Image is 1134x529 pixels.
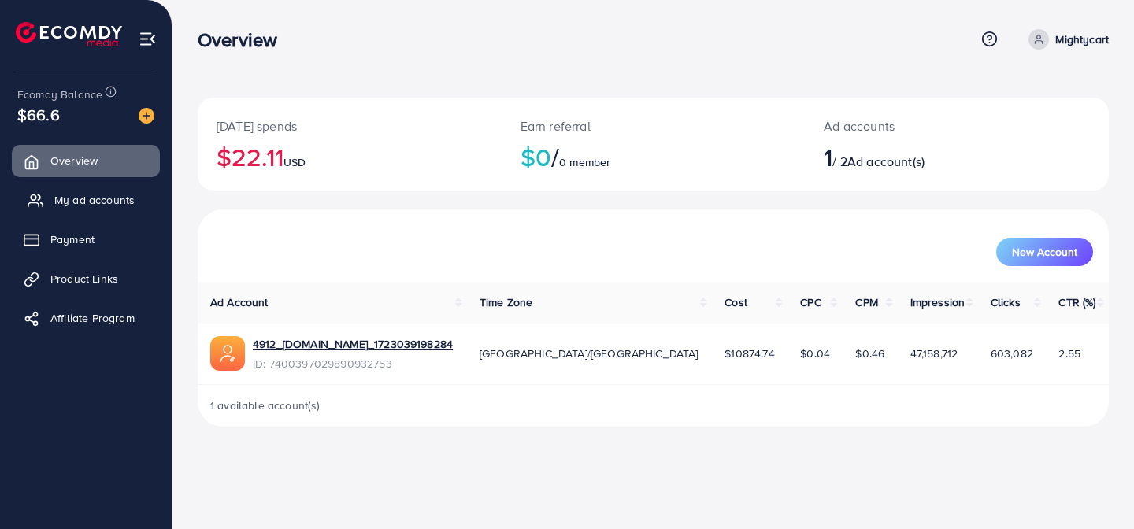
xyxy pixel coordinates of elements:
[12,302,160,334] a: Affiliate Program
[283,154,306,170] span: USD
[16,22,122,46] img: logo
[855,346,884,361] span: $0.46
[210,336,245,371] img: ic-ads-acc.e4c84228.svg
[210,398,321,413] span: 1 available account(s)
[253,356,453,372] span: ID: 7400397029890932753
[855,294,877,310] span: CPM
[847,153,925,170] span: Ad account(s)
[480,294,532,310] span: Time Zone
[521,142,787,172] h2: $0
[17,103,60,126] span: $66.6
[54,192,135,208] span: My ad accounts
[724,294,747,310] span: Cost
[1058,294,1095,310] span: CTR (%)
[17,87,102,102] span: Ecomdy Balance
[910,294,965,310] span: Impression
[824,117,1014,135] p: Ad accounts
[50,153,98,168] span: Overview
[12,184,160,216] a: My ad accounts
[12,263,160,294] a: Product Links
[559,154,610,170] span: 0 member
[824,139,832,175] span: 1
[996,238,1093,266] button: New Account
[217,117,483,135] p: [DATE] spends
[1012,246,1077,257] span: New Account
[800,346,830,361] span: $0.04
[1022,29,1109,50] a: Mightycart
[253,336,453,352] a: 4912_[DOMAIN_NAME]_1723039198284
[1055,30,1109,49] p: Mightycart
[800,294,821,310] span: CPC
[480,346,699,361] span: [GEOGRAPHIC_DATA]/[GEOGRAPHIC_DATA]
[217,142,483,172] h2: $22.11
[991,294,1021,310] span: Clicks
[1067,458,1122,517] iframe: Chat
[824,142,1014,172] h2: / 2
[50,231,94,247] span: Payment
[12,224,160,255] a: Payment
[50,271,118,287] span: Product Links
[991,346,1033,361] span: 603,082
[210,294,269,310] span: Ad Account
[1058,346,1080,361] span: 2.55
[910,346,958,361] span: 47,158,712
[198,28,290,51] h3: Overview
[521,117,787,135] p: Earn referral
[139,108,154,124] img: image
[724,346,774,361] span: $10874.74
[139,30,157,48] img: menu
[551,139,559,175] span: /
[12,145,160,176] a: Overview
[50,310,135,326] span: Affiliate Program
